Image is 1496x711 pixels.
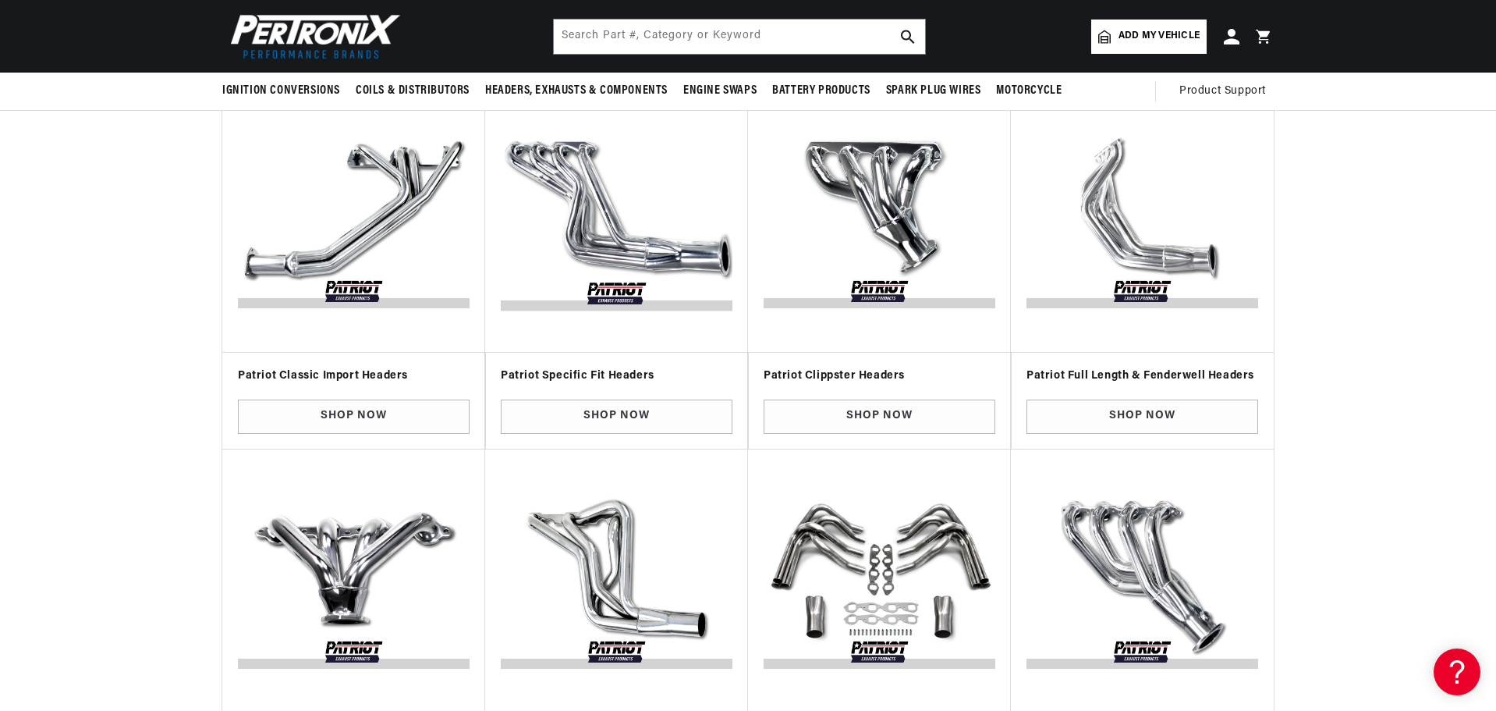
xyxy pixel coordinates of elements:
[675,73,764,109] summary: Engine Swaps
[1026,105,1258,336] img: Patriot-Fenderwell-111-v1590437195265.jpg
[1026,400,1258,435] a: Shop Now
[222,73,348,109] summary: Ignition Conversions
[238,105,470,336] img: Patriot-Classic-Import-Headers-v1588104940254.jpg
[764,400,995,435] a: Shop Now
[764,368,995,384] h3: Patriot Clippster Headers
[238,368,470,384] h3: Patriot Classic Import Headers
[238,465,470,697] img: Patriot-Tight-Tuck-Headers-v1588104139546.jpg
[764,73,878,109] summary: Battery Products
[1026,368,1258,384] h3: Patriot Full Length & Fenderwell Headers
[891,20,925,54] button: search button
[772,83,870,99] span: Battery Products
[501,465,732,697] img: Patriot-Circle-Track-Headers-v1588104147736.jpg
[764,105,995,336] img: Patriot-Clippster-Headers-v1588104121313.jpg
[501,368,732,384] h3: Patriot Specific Fit Headers
[1179,83,1266,100] span: Product Support
[498,101,736,340] img: Patriot-Specific-Fit-Headers-v1588104112434.jpg
[238,400,470,435] a: Shop Now
[348,73,477,109] summary: Coils & Distributors
[878,73,989,109] summary: Spark Plug Wires
[1026,465,1258,697] img: Patriot-Tri-5-Headers-v1588104179567.jpg
[477,73,675,109] summary: Headers, Exhausts & Components
[356,83,470,99] span: Coils & Distributors
[485,83,668,99] span: Headers, Exhausts & Components
[1118,29,1200,44] span: Add my vehicle
[886,83,981,99] span: Spark Plug Wires
[996,83,1062,99] span: Motorcycle
[554,20,925,54] input: Search Part #, Category or Keyword
[222,83,340,99] span: Ignition Conversions
[222,9,402,63] img: Pertronix
[764,465,995,697] img: Patriot-Weld-Up-Kit-Headers-v1588626840666.jpg
[1091,20,1207,54] a: Add my vehicle
[683,83,757,99] span: Engine Swaps
[988,73,1069,109] summary: Motorcycle
[1179,73,1274,110] summary: Product Support
[501,400,732,435] a: Shop Now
